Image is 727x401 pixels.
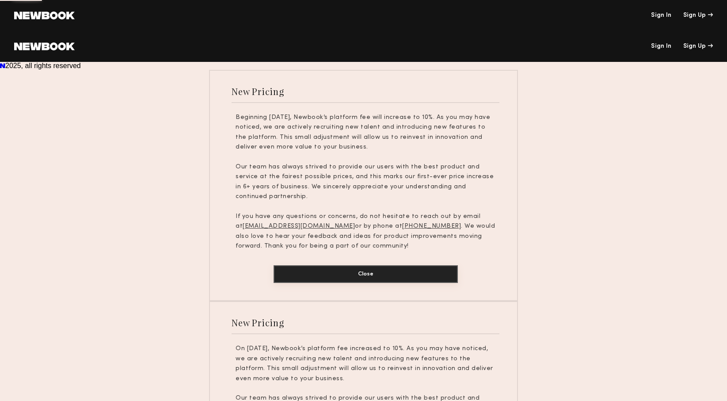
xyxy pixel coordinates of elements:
div: Sign Up [683,43,713,50]
a: Sign In [651,43,671,50]
a: Sign In [651,12,671,19]
div: Sign Up [683,12,713,19]
p: On [DATE], Newbook’s platform fee increased to 10%. As you may have noticed, we are actively recr... [236,344,495,384]
div: New Pricing [232,85,284,97]
p: Beginning [DATE], Newbook’s platform fee will increase to 10%. As you may have noticed, we are ac... [236,113,495,153]
span: 2025, all rights reserved [5,62,81,69]
p: Our team has always strived to provide our users with the best product and service at the fairest... [236,162,495,202]
u: [EMAIL_ADDRESS][DOMAIN_NAME] [243,223,355,229]
u: [PHONE_NUMBER] [402,223,461,229]
p: If you have any questions or concerns, do not hesitate to reach out by email at or by phone at . ... [236,212,495,252]
button: Close [274,265,458,283]
div: New Pricing [232,317,284,328]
